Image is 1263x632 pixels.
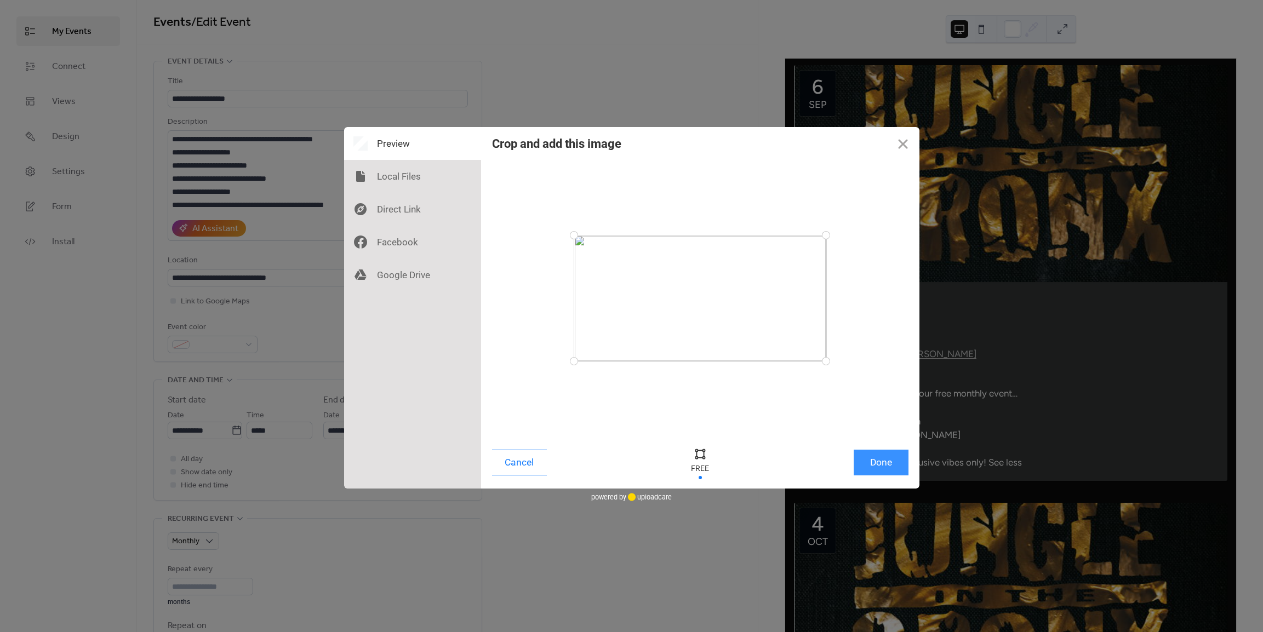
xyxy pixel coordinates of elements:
[626,493,672,501] a: uploadcare
[344,160,481,193] div: Local Files
[344,258,481,291] div: Google Drive
[887,127,919,160] button: Close
[854,450,908,475] button: Done
[344,193,481,226] div: Direct Link
[591,489,672,505] div: powered by
[344,226,481,258] div: Facebook
[492,137,621,151] div: Crop and add this image
[492,450,547,475] button: Cancel
[344,127,481,160] div: Preview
